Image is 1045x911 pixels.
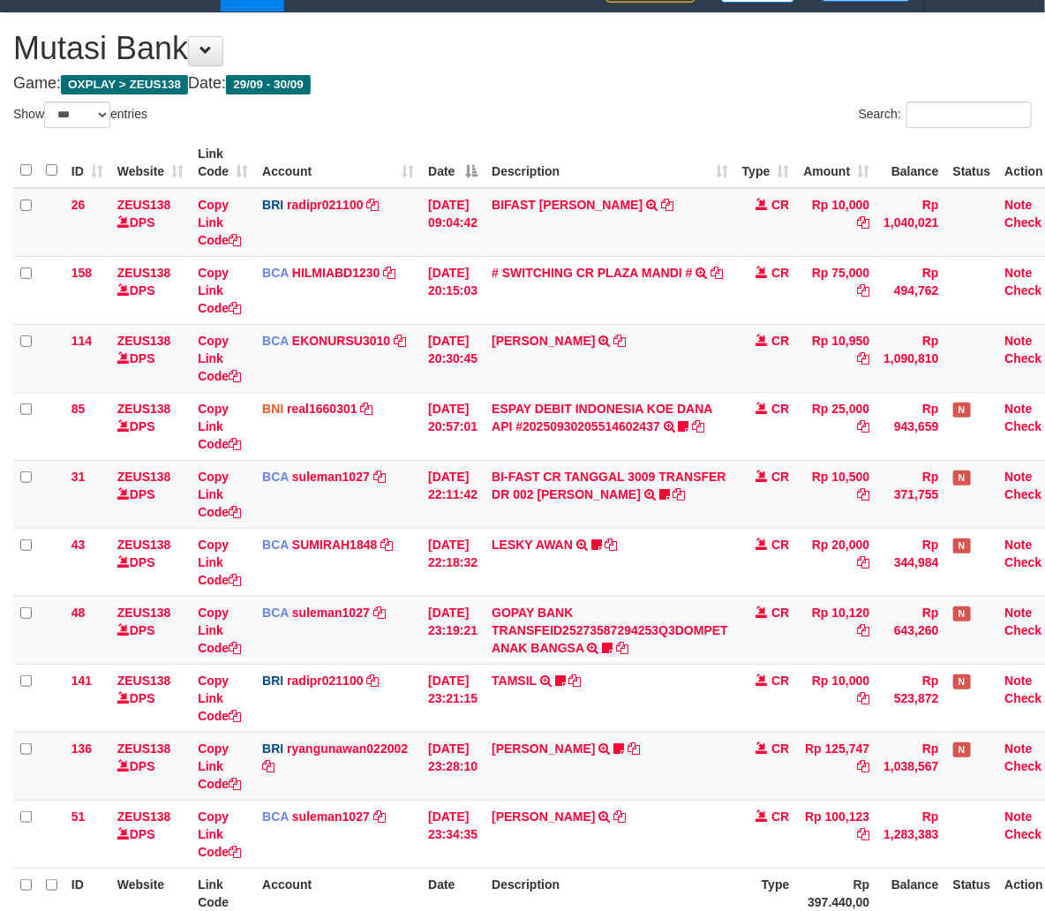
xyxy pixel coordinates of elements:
span: CR [771,402,789,416]
td: Rp 75,000 [797,256,877,324]
span: Has Note [953,606,971,621]
a: Copy GOPAY BANK TRANSFEID25273587294253Q3DOMPET ANAK BANGSA to clipboard [616,641,628,655]
a: ZEUS138 [117,198,171,212]
a: Copy Link Code [198,674,241,723]
span: CR [771,538,789,552]
th: Status [946,138,998,188]
td: Rp 1,038,567 [876,732,945,800]
span: CR [771,674,789,688]
span: 114 [71,334,92,348]
a: Copy Rp 10,950 to clipboard [857,351,869,365]
td: DPS [110,460,191,528]
th: Date: activate to sort column descending [421,138,485,188]
a: Copy Link Code [198,538,241,587]
td: Rp 371,755 [876,460,945,528]
span: BCA [262,538,289,552]
span: BCA [262,470,289,484]
a: ZEUS138 [117,402,171,416]
a: TAMSIL [492,674,537,688]
a: Copy Link Code [198,742,241,791]
a: ZEUS138 [117,538,171,552]
th: Link Code: activate to sort column ascending [191,138,255,188]
a: Copy # SWITCHING CR PLAZA MANDI # to clipboard [710,266,723,280]
th: ID: activate to sort column ascending [64,138,110,188]
th: Description: activate to sort column ascending [485,138,735,188]
a: ZEUS138 [117,809,171,824]
a: ZEUS138 [117,742,171,756]
span: BCA [262,266,289,280]
td: [DATE] 22:18:32 [421,528,485,596]
a: ZEUS138 [117,266,171,280]
a: Copy Link Code [198,334,241,383]
th: Amount: activate to sort column ascending [797,138,877,188]
td: DPS [110,528,191,596]
td: [DATE] 09:04:42 [421,188,485,257]
span: 136 [71,742,92,756]
span: 141 [71,674,92,688]
a: Copy radipr021100 to clipboard [367,674,380,688]
td: DPS [110,188,191,257]
td: Rp 20,000 [797,528,877,596]
span: BRI [262,198,283,212]
td: Rp 10,500 [797,460,877,528]
td: [DATE] 23:34:35 [421,800,485,868]
a: Check [1005,759,1042,773]
a: Note [1005,198,1033,212]
a: Copy Rp 10,500 to clipboard [857,487,869,501]
td: Rp 523,872 [876,664,945,732]
td: Rp 494,762 [876,256,945,324]
a: Copy real1660301 to clipboard [361,402,373,416]
a: Copy EKONURSU3010 to clipboard [394,334,406,348]
a: [PERSON_NAME] [492,809,595,824]
a: Copy Link Code [198,266,241,315]
td: Rp 1,283,383 [876,800,945,868]
a: [PERSON_NAME] [492,334,595,348]
span: Has Note [953,471,971,486]
td: [DATE] 20:15:03 [421,256,485,324]
span: OXPLAY > ZEUS138 [61,75,188,94]
a: Copy BIFAST ERIKA S PAUN to clipboard [661,198,673,212]
span: CR [771,809,789,824]
h1: Mutasi Bank [13,31,1032,66]
span: BCA [262,809,289,824]
a: ZEUS138 [117,334,171,348]
td: [DATE] 23:28:10 [421,732,485,800]
td: [DATE] 20:30:45 [421,324,485,392]
a: Copy Link Code [198,470,241,519]
a: Copy SUMIRAH1848 to clipboard [380,538,393,552]
a: Copy Rp 25,000 to clipboard [857,419,869,433]
td: DPS [110,664,191,732]
label: Search: [859,102,1032,128]
th: Balance [876,138,945,188]
a: Check [1005,351,1042,365]
a: Copy radipr021100 to clipboard [367,198,380,212]
a: Copy Rp 10,120 to clipboard [857,623,869,637]
td: DPS [110,392,191,460]
a: HILMIABD1230 [292,266,380,280]
a: Copy Rp 100,123 to clipboard [857,827,869,841]
a: Copy Link Code [198,402,241,451]
span: BNI [262,402,283,416]
a: Copy Rp 125,747 to clipboard [857,759,869,773]
a: Copy LESKY AWAN to clipboard [605,538,618,552]
a: ZEUS138 [117,470,171,484]
a: Copy Link Code [198,606,241,655]
span: 158 [71,266,92,280]
span: CR [771,606,789,620]
a: Copy ryangunawan022002 to clipboard [262,759,274,773]
a: EKONURSU3010 [292,334,390,348]
a: Copy BI-FAST CR TANGGAL 3009 TRANSFER DR 002 ASMANTONI to clipboard [673,487,686,501]
a: Copy Rp 75,000 to clipboard [857,283,869,297]
a: Check [1005,419,1042,433]
td: Rp 943,659 [876,392,945,460]
td: DPS [110,596,191,664]
td: DPS [110,732,191,800]
td: Rp 1,040,021 [876,188,945,257]
label: Show entries [13,102,147,128]
a: Note [1005,402,1033,416]
span: BRI [262,674,283,688]
a: Copy suleman1027 to clipboard [373,606,386,620]
span: Has Note [953,674,971,689]
a: Note [1005,809,1033,824]
td: [DATE] 22:11:42 [421,460,485,528]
